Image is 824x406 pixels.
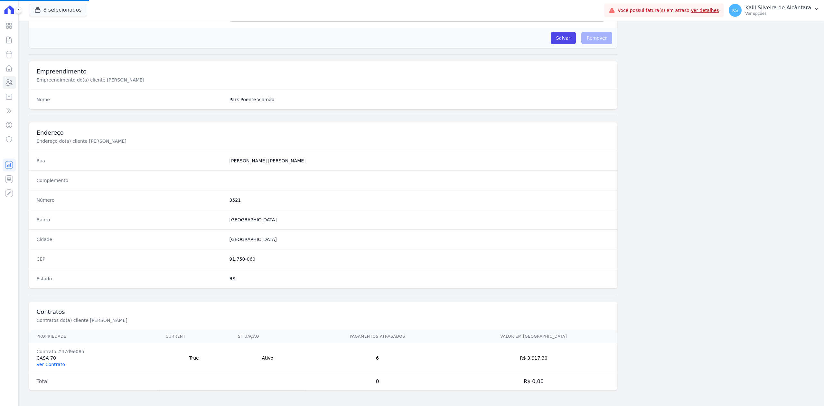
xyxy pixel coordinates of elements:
dt: Bairro [37,217,224,223]
p: Endereço do(a) cliente [PERSON_NAME] [37,138,253,144]
td: Ativo [230,343,305,373]
dt: Estado [37,275,224,282]
h3: Empreendimento [37,68,610,75]
dt: Nome [37,96,224,103]
dd: RS [229,275,610,282]
a: Ver detalhes [691,8,719,13]
td: 6 [305,343,450,373]
dt: Complemento [37,177,224,184]
dt: CEP [37,256,224,262]
span: Remover [581,32,613,44]
span: Você possui fatura(s) em atraso. [618,7,719,14]
dd: [PERSON_NAME] [PERSON_NAME] [229,158,610,164]
p: Ver opções [745,11,811,16]
input: Salvar [551,32,576,44]
dd: Park Poente Viamão [229,96,610,103]
dt: Número [37,197,224,203]
h3: Endereço [37,129,610,137]
td: CASA 70 [29,343,158,373]
th: Propriedade [29,330,158,343]
div: Contrato #47d9e085 [37,348,150,355]
th: Situação [230,330,305,343]
th: Current [158,330,230,343]
td: True [158,343,230,373]
dd: [GEOGRAPHIC_DATA] [229,217,610,223]
button: KS Kalil Silveira de Alcântara Ver opções [724,1,824,19]
td: R$ 3.917,30 [450,343,617,373]
a: Ver Contrato [37,362,65,367]
td: 0 [305,373,450,390]
p: Kalil Silveira de Alcântara [745,5,811,11]
span: KS [732,8,738,13]
button: 8 selecionados [29,4,87,16]
dd: [GEOGRAPHIC_DATA] [229,236,610,243]
dd: 91.750-060 [229,256,610,262]
td: R$ 0,00 [450,373,617,390]
th: Pagamentos Atrasados [305,330,450,343]
p: Contratos do(a) cliente [PERSON_NAME] [37,317,253,324]
h3: Contratos [37,308,610,316]
th: Valor em [GEOGRAPHIC_DATA] [450,330,617,343]
dt: Cidade [37,236,224,243]
dt: Rua [37,158,224,164]
dd: 3521 [229,197,610,203]
p: Empreendimento do(a) cliente [PERSON_NAME] [37,77,253,83]
td: Total [29,373,158,390]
